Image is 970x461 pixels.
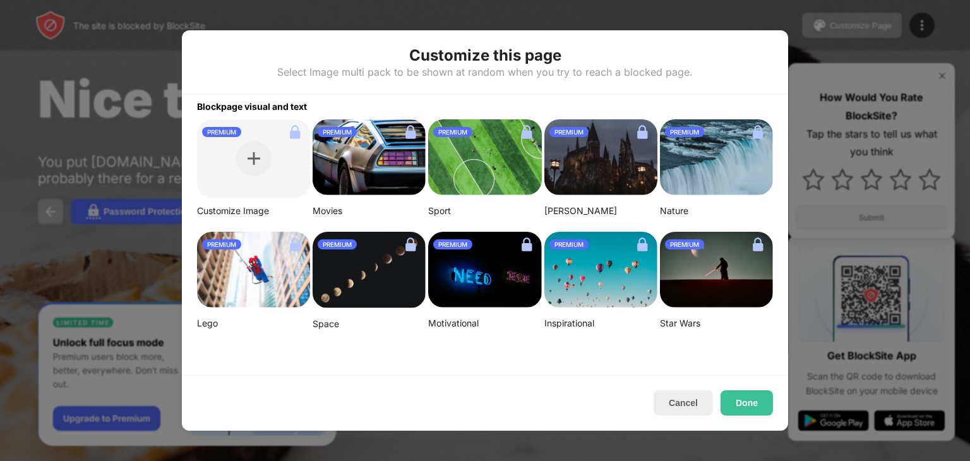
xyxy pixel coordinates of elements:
div: Movies [313,205,426,217]
div: Motivational [428,318,541,329]
img: image-22-small.png [660,232,773,308]
img: lock.svg [748,234,768,254]
img: jeff-wang-p2y4T4bFws4-unsplash-small.png [428,119,541,195]
img: image-26.png [313,119,426,195]
div: Space [313,318,426,330]
div: Inspirational [544,318,657,329]
div: [PERSON_NAME] [544,205,657,217]
button: Done [721,390,773,416]
div: PREMIUM [665,239,704,249]
img: ian-dooley-DuBNA1QMpPA-unsplash-small.png [544,232,657,308]
img: aditya-chinchure-LtHTe32r_nA-unsplash.png [660,119,773,195]
div: PREMIUM [549,127,589,137]
img: lock.svg [400,234,421,254]
img: mehdi-messrro-gIpJwuHVwt0-unsplash-small.png [197,232,310,308]
button: Cancel [654,390,713,416]
div: PREMIUM [318,239,357,249]
div: PREMIUM [665,127,704,137]
div: Customize this page [409,45,561,66]
img: lock.svg [517,122,537,142]
div: Star Wars [660,318,773,329]
img: lock.svg [632,122,652,142]
img: lock.svg [632,234,652,254]
div: Sport [428,205,541,217]
div: Customize Image [197,205,310,217]
img: lock.svg [285,234,305,254]
div: PREMIUM [202,239,241,249]
div: PREMIUM [318,127,357,137]
div: PREMIUM [433,127,472,137]
div: Select Image multi pack to be shown at random when you try to reach a blocked page. [277,66,693,78]
div: PREMIUM [549,239,589,249]
img: aditya-vyas-5qUJfO4NU4o-unsplash-small.png [544,119,657,195]
img: alexis-fauvet-qfWf9Muwp-c-unsplash-small.png [428,232,541,308]
div: Nature [660,205,773,217]
div: PREMIUM [202,127,241,137]
img: linda-xu-KsomZsgjLSA-unsplash.png [313,232,426,308]
div: Blockpage visual and text [182,94,788,112]
img: lock.svg [400,122,421,142]
img: lock.svg [748,122,768,142]
img: plus.svg [248,152,260,165]
div: PREMIUM [433,239,472,249]
div: Lego [197,318,310,329]
img: lock.svg [517,234,537,254]
img: lock.svg [285,122,305,142]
